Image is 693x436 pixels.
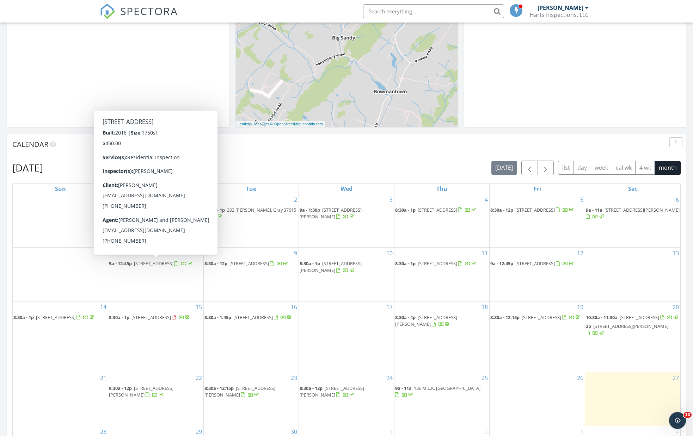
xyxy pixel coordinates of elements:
a: SPECTORA [100,10,178,24]
a: Sunday [54,184,67,194]
a: 8:30a - 4p [STREET_ADDRESS][PERSON_NAME] [395,314,457,327]
button: cal wk [612,161,636,175]
span: [STREET_ADDRESS][PERSON_NAME] [300,260,362,273]
span: 10 [683,412,692,418]
img: The Best Home Inspection Software - Spectora [100,4,115,19]
a: Go to August 31, 2025 [99,194,108,205]
div: [PERSON_NAME] [538,4,583,11]
span: [STREET_ADDRESS][PERSON_NAME] [593,323,668,329]
a: 8:30a - 12p [STREET_ADDRESS] [490,206,584,214]
a: 8:30a - 1p 303 [PERSON_NAME], Gray 37615 [204,206,298,221]
span: 8:30a - 1:30p [109,207,136,213]
a: 8:30a - 12:15p [STREET_ADDRESS] [490,314,581,320]
button: list [558,161,574,175]
span: [STREET_ADDRESS][PERSON_NAME] [395,314,457,327]
a: 8:30a - 1p [STREET_ADDRESS] [395,260,477,267]
a: Go to September 26, 2025 [576,372,585,384]
td: Go to September 4, 2025 [394,194,490,248]
span: 9a - 12:45p [109,260,132,267]
span: [STREET_ADDRESS] [134,260,173,267]
a: Go to September 7, 2025 [102,248,108,259]
a: Go to September 6, 2025 [674,194,680,205]
td: Go to September 16, 2025 [203,301,299,372]
span: 2p [586,323,591,329]
a: 9a - 11a 136 M.L.K. [GEOGRAPHIC_DATA] [395,384,489,399]
a: 9a - 11a [STREET_ADDRESS][PERSON_NAME] [586,207,680,220]
span: 9a - 11a [395,385,412,391]
span: [STREET_ADDRESS] [522,314,561,320]
a: 8:30a - 12p [STREET_ADDRESS][PERSON_NAME] [109,384,203,399]
span: [STREET_ADDRESS] [515,260,555,267]
a: 8:30a - 12:15p [STREET_ADDRESS][PERSON_NAME] [204,385,275,398]
a: 9a - 1:30p [STREET_ADDRESS][PERSON_NAME] [300,206,393,221]
td: Go to September 11, 2025 [394,248,490,301]
span: 8:30a - 4p [395,314,416,320]
td: Go to September 26, 2025 [490,372,585,426]
a: Thursday [435,184,449,194]
a: Go to September 21, 2025 [99,372,108,384]
td: Go to September 19, 2025 [490,301,585,372]
span: [STREET_ADDRESS] [233,314,273,320]
a: 9a - 11a 136 M.L.K. [GEOGRAPHIC_DATA] [395,385,480,398]
td: Go to September 21, 2025 [13,372,108,426]
td: Go to September 17, 2025 [299,301,394,372]
div: Harts Inspections, LLC [530,11,589,18]
button: month [655,161,681,175]
a: 8:30a - 1p [STREET_ADDRESS] [13,313,107,322]
span: 8:30a - 1p [13,314,34,320]
span: [STREET_ADDRESS] [36,314,75,320]
span: [STREET_ADDRESS][PERSON_NAME] [300,385,364,398]
span: 8:30a - 1p [395,260,416,267]
a: Go to September 17, 2025 [385,301,394,313]
a: 8:30a - 1p [STREET_ADDRESS] [395,260,489,268]
a: 8:30a - 12p [STREET_ADDRESS][PERSON_NAME] [109,385,173,398]
td: Go to September 3, 2025 [299,194,394,248]
a: Go to September 27, 2025 [671,372,680,384]
a: 9a - 1:30p [STREET_ADDRESS][PERSON_NAME] [300,207,362,220]
td: Go to September 22, 2025 [108,372,204,426]
td: Go to September 8, 2025 [108,248,204,301]
a: Tuesday [245,184,258,194]
a: Go to September 8, 2025 [197,248,203,259]
span: 9a - 12:45p [490,260,513,267]
button: [DATE] [491,161,517,175]
td: Go to September 1, 2025 [108,194,204,248]
a: Go to September 14, 2025 [99,301,108,313]
a: 8:30a - 1p [STREET_ADDRESS] [109,314,191,320]
a: Go to September 15, 2025 [194,301,203,313]
span: [STREET_ADDRESS] [620,314,659,320]
a: 8:30a - 1p [STREET_ADDRESS] [395,207,477,213]
span: 8:30a - 12:15p [204,385,234,391]
a: 8:30a - 1p 303 [PERSON_NAME], Gray 37615 [204,207,296,220]
a: 8:30a - 1:30p [STREET_ADDRESS][PERSON_NAME] [109,206,203,221]
span: 9a - 11a [586,207,602,213]
a: 8:30a - 1p [STREET_ADDRESS] [395,206,489,214]
td: Go to September 2, 2025 [203,194,299,248]
span: [STREET_ADDRESS][PERSON_NAME] [109,207,177,220]
a: Wednesday [339,184,354,194]
span: 8:30a - 12p [109,385,132,391]
a: 9a - 12:45p [STREET_ADDRESS] [490,260,584,268]
a: Go to September 10, 2025 [385,248,394,259]
button: day [574,161,591,175]
a: Go to September 20, 2025 [671,301,680,313]
span: 8:30a - 1p [204,207,225,213]
a: Go to September 9, 2025 [293,248,299,259]
span: [STREET_ADDRESS] [515,207,555,213]
td: Go to September 5, 2025 [490,194,585,248]
span: 8:30a - 12:15p [490,314,520,320]
span: [STREET_ADDRESS] [131,314,171,320]
span: 9a - 1:30p [300,207,320,213]
span: 8:30a - 1:45p [204,314,231,320]
a: 8:30a - 1:30p [STREET_ADDRESS][PERSON_NAME] [109,207,177,220]
span: 8:30a - 1p [109,314,129,320]
span: [STREET_ADDRESS] [229,260,269,267]
a: 2p [STREET_ADDRESS][PERSON_NAME] [586,322,680,337]
span: 303 [PERSON_NAME], Gray 37615 [227,207,296,213]
a: Friday [532,184,542,194]
a: Monday [148,184,164,194]
a: Go to September 5, 2025 [579,194,585,205]
a: 8:30a - 12p [STREET_ADDRESS] [204,260,298,268]
a: Go to September 11, 2025 [480,248,489,259]
a: 8:30a - 12p [STREET_ADDRESS][PERSON_NAME] [300,385,364,398]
